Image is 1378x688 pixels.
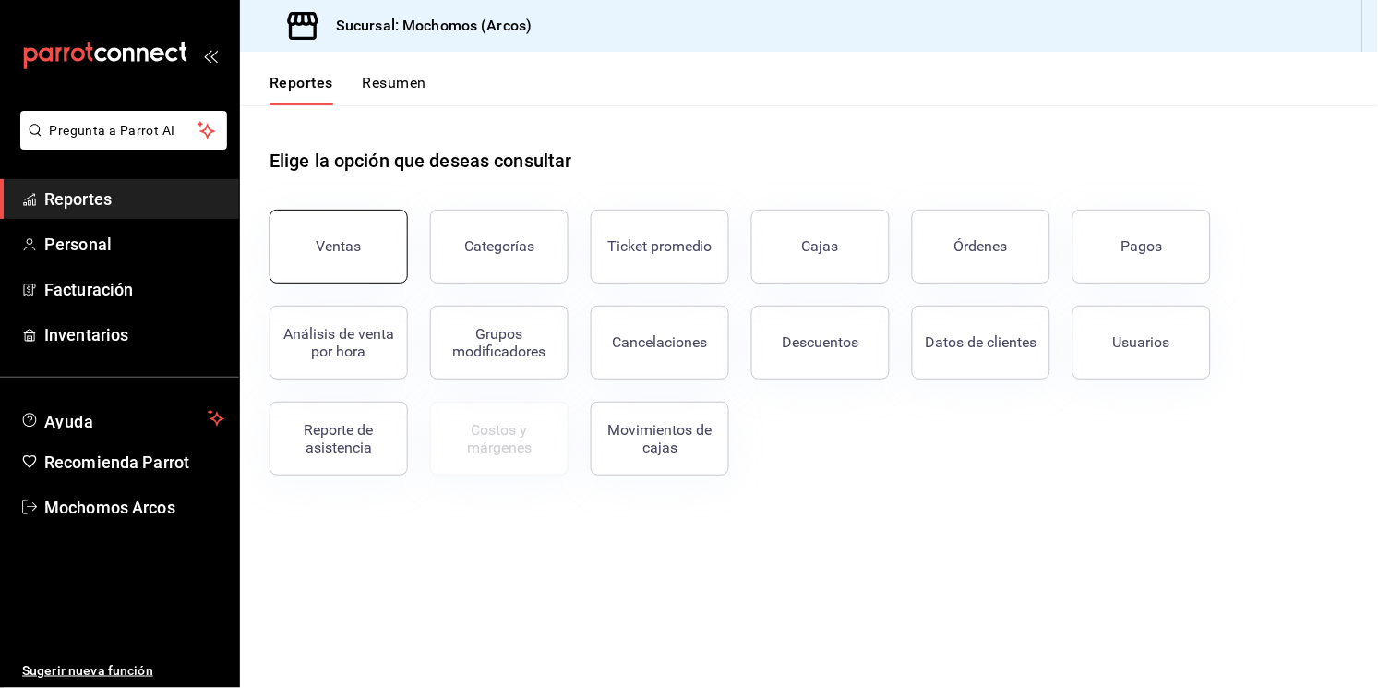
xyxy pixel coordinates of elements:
button: Órdenes [912,210,1050,284]
div: Análisis de venta por hora [282,325,396,360]
span: Sugerir nueva función [22,661,224,681]
div: Datos de clientes [926,333,1037,351]
button: Análisis de venta por hora [270,306,408,380]
span: Inventarios [44,322,224,347]
div: Ventas [317,237,362,255]
span: Recomienda Parrot [44,450,224,475]
button: Ventas [270,210,408,284]
div: Costos y márgenes [442,421,557,456]
button: Usuarios [1072,306,1211,380]
button: Pagos [1072,210,1211,284]
div: Cajas [802,237,839,255]
div: Descuentos [783,333,859,351]
a: Pregunta a Parrot AI [13,134,227,153]
button: Movimientos de cajas [591,402,729,476]
button: Resumen [363,74,426,105]
div: navigation tabs [270,74,426,105]
div: Usuarios [1113,333,1170,351]
button: Cajas [751,210,890,284]
button: Datos de clientes [912,306,1050,380]
span: Reportes [44,187,224,211]
button: Grupos modificadores [430,306,569,380]
button: Reporte de asistencia [270,402,408,476]
div: Ticket promedio [607,237,713,255]
span: Pregunta a Parrot AI [50,121,198,140]
div: Categorías [464,237,534,255]
button: Ticket promedio [591,210,729,284]
button: Contrata inventarios para ver este reporte [430,402,569,476]
button: Categorías [430,210,569,284]
div: Pagos [1121,237,1163,255]
button: Descuentos [751,306,890,380]
h1: Elige la opción que deseas consultar [270,147,572,175]
div: Grupos modificadores [442,325,557,360]
div: Movimientos de cajas [603,421,717,456]
div: Órdenes [954,237,1008,255]
button: Reportes [270,74,333,105]
button: open_drawer_menu [203,48,218,63]
span: Facturación [44,277,224,302]
span: Ayuda [44,407,200,429]
div: Cancelaciones [613,333,708,351]
h3: Sucursal: Mochomos (Arcos) [321,15,532,37]
button: Pregunta a Parrot AI [20,111,227,150]
span: Mochomos Arcos [44,495,224,520]
span: Personal [44,232,224,257]
button: Cancelaciones [591,306,729,380]
div: Reporte de asistencia [282,421,396,456]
